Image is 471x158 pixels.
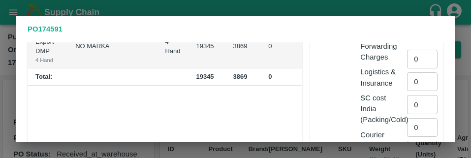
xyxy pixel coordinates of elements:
[188,26,225,68] td: 19345
[233,73,248,80] b: 3869
[360,93,397,126] p: SC cost India (Packing/Cold)
[35,56,60,64] div: 4 Hand
[360,30,397,63] p: Clearing & Forwarding Charges
[67,26,157,68] td: NO MARKA
[157,26,188,68] td: 4 Hand
[35,73,52,80] b: Total:
[260,26,297,68] td: 0
[225,26,261,68] td: 3869
[28,25,63,33] b: PO 174591
[297,26,334,68] td: 0
[360,66,397,89] p: Logistics & Insurance
[28,26,67,68] td: Banana Export DMP
[196,73,214,80] b: 19345
[268,73,272,80] b: 0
